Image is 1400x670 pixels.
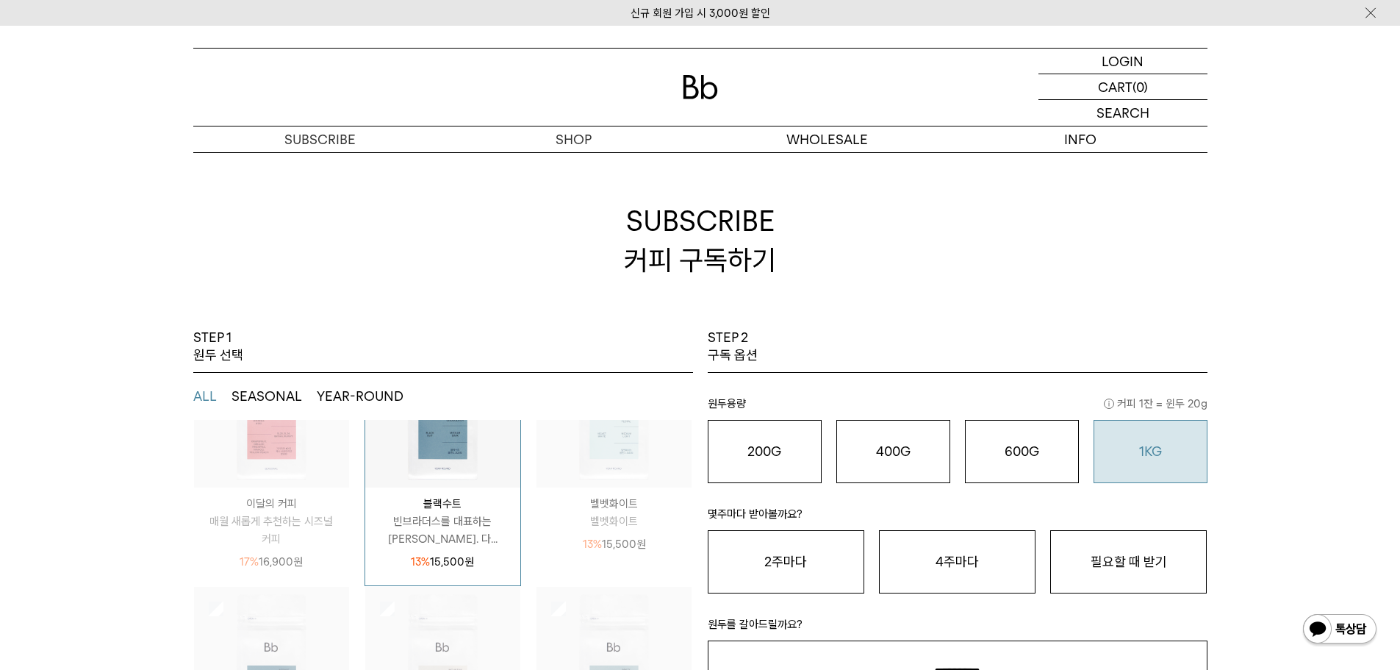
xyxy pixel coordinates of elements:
[411,553,474,571] p: 15,500
[708,420,822,483] button: 200G
[708,329,758,365] p: STEP 2 구독 옵션
[683,75,718,99] img: 로고
[293,555,303,569] span: 원
[1096,100,1149,126] p: SEARCH
[1139,443,1162,459] o: 1KG
[965,420,1079,483] button: 600G
[193,152,1207,329] h2: SUBSCRIBE 커피 구독하기
[240,555,259,569] span: 17%
[1132,74,1148,99] p: (0)
[876,443,911,459] o: 400G
[447,126,700,152] a: SHOP
[708,395,1207,420] p: 원두용량
[700,126,954,152] p: WHOLESALE
[464,555,474,569] span: 원
[636,538,646,551] span: 원
[194,513,349,548] p: 매월 새롭게 추천하는 시즈널 커피
[583,538,602,551] span: 13%
[954,126,1207,152] p: INFO
[836,420,950,483] button: 400G
[1005,443,1039,459] o: 600G
[1104,395,1207,413] span: 커피 1잔 = 윈두 20g
[193,388,217,405] button: ALL
[536,513,692,530] p: 벨벳화이트
[708,616,1207,641] p: 원두를 갈아드릴까요?
[240,553,303,571] p: 16,900
[1094,420,1207,483] button: 1KG
[1050,530,1207,594] button: 필요할 때 받기
[631,7,770,20] a: 신규 회원 가입 시 3,000원 할인
[365,495,520,513] p: 블랙수트
[708,505,1207,530] p: 몇주마다 받아볼까요?
[365,513,520,548] p: 빈브라더스를 대표하는 [PERSON_NAME]. 다...
[879,530,1035,594] button: 4주마다
[747,443,781,459] o: 200G
[194,495,349,513] p: 이달의 커피
[583,535,646,553] p: 15,500
[317,388,403,405] button: YEAR-ROUND
[1038,74,1207,100] a: CART (0)
[193,126,447,152] a: SUBSCRIBE
[708,530,864,594] button: 2주마다
[1302,613,1378,648] img: 카카오톡 채널 1:1 채팅 버튼
[231,388,302,405] button: SEASONAL
[1038,49,1207,74] a: LOGIN
[1098,74,1132,99] p: CART
[411,555,430,569] span: 13%
[1102,49,1144,74] p: LOGIN
[193,329,243,365] p: STEP 1 원두 선택
[536,495,692,513] p: 벨벳화이트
